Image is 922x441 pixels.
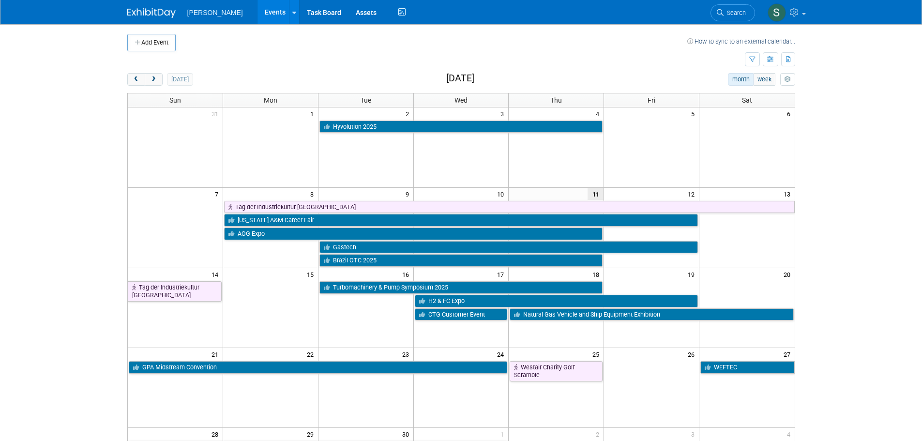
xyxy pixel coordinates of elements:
[499,107,508,120] span: 3
[167,73,193,86] button: [DATE]
[306,348,318,360] span: 22
[591,348,604,360] span: 25
[127,34,176,51] button: Add Event
[319,121,603,133] a: Hyvolution 2025
[415,295,698,307] a: H2 & FC Expo
[690,428,699,440] span: 3
[728,73,754,86] button: month
[496,188,508,200] span: 10
[309,188,318,200] span: 8
[211,348,223,360] span: 21
[306,268,318,280] span: 15
[785,76,791,83] i: Personalize Calendar
[361,96,371,104] span: Tue
[187,9,243,16] span: [PERSON_NAME]
[129,361,508,374] a: GPA Midstream Convention
[319,281,603,294] a: Turbomachinery & Pump Symposium 2025
[401,268,413,280] span: 16
[145,73,163,86] button: next
[753,73,775,86] button: week
[786,107,795,120] span: 6
[783,268,795,280] span: 20
[648,96,655,104] span: Fri
[687,188,699,200] span: 12
[169,96,181,104] span: Sun
[690,107,699,120] span: 5
[510,308,793,321] a: Natural Gas Vehicle and Ship Equipment Exhibition
[588,188,604,200] span: 11
[687,268,699,280] span: 19
[127,8,176,18] img: ExhibitDay
[783,188,795,200] span: 13
[724,9,746,16] span: Search
[595,428,604,440] span: 2
[128,281,222,301] a: Tag der Industriekultur [GEOGRAPHIC_DATA]
[710,4,755,21] a: Search
[405,107,413,120] span: 2
[415,308,508,321] a: CTG Customer Event
[127,73,145,86] button: prev
[319,241,698,254] a: Gastech
[211,107,223,120] span: 31
[768,3,786,22] img: Skye Tuinei
[224,228,603,240] a: AOG Expo
[786,428,795,440] span: 4
[687,38,795,45] a: How to sync to an external calendar...
[401,348,413,360] span: 23
[309,107,318,120] span: 1
[595,107,604,120] span: 4
[264,96,277,104] span: Mon
[214,188,223,200] span: 7
[446,73,474,84] h2: [DATE]
[211,428,223,440] span: 28
[405,188,413,200] span: 9
[224,201,795,213] a: Tag der Industriekultur [GEOGRAPHIC_DATA]
[780,73,795,86] button: myCustomButton
[454,96,468,104] span: Wed
[496,348,508,360] span: 24
[687,348,699,360] span: 26
[496,268,508,280] span: 17
[306,428,318,440] span: 29
[211,268,223,280] span: 14
[499,428,508,440] span: 1
[700,361,794,374] a: WEFTEC
[783,348,795,360] span: 27
[510,361,603,381] a: Westair Charity Golf Scramble
[742,96,752,104] span: Sat
[224,214,698,227] a: [US_STATE] A&M Career Fair
[319,254,603,267] a: Brazil OTC 2025
[550,96,562,104] span: Thu
[401,428,413,440] span: 30
[591,268,604,280] span: 18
